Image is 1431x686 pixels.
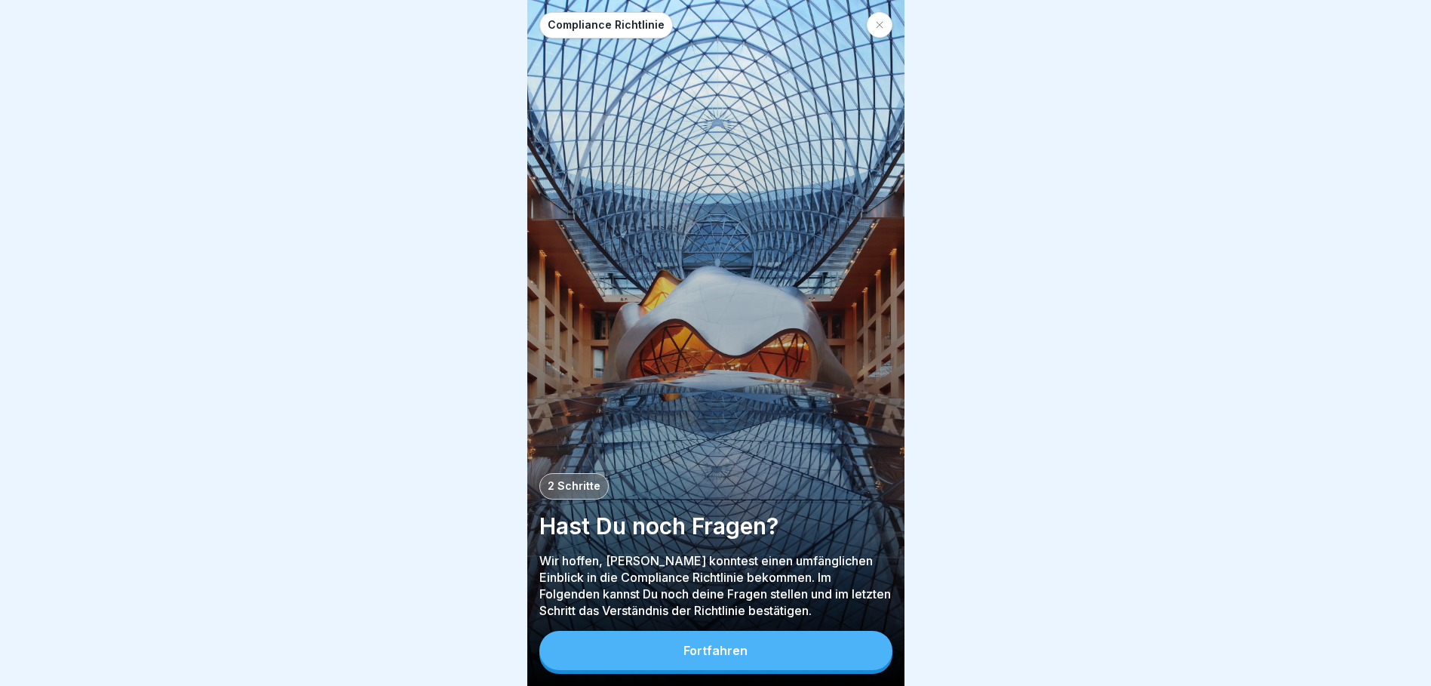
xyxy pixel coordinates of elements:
p: Compliance Richtlinie [548,19,665,32]
p: Wir hoffen, [PERSON_NAME] konntest einen umfänglichen Einblick in die Compliance Richtlinie bekom... [539,552,892,619]
p: Hast Du noch Fragen? [539,512,892,540]
div: Fortfahren [683,644,748,657]
button: Fortfahren [539,631,892,670]
p: 2 Schritte [548,480,600,493]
